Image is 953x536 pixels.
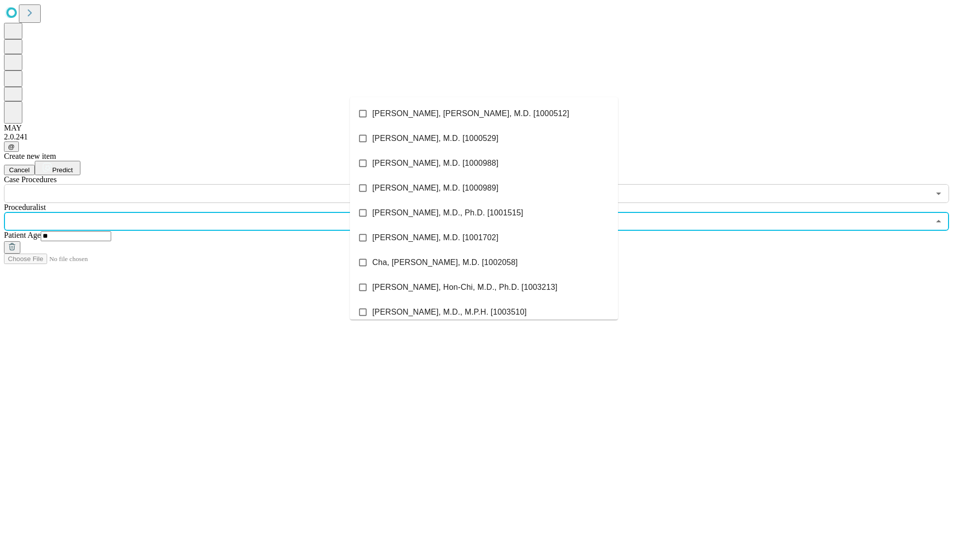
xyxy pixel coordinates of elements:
[4,165,35,175] button: Cancel
[35,161,80,175] button: Predict
[8,143,15,150] span: @
[372,182,498,194] span: [PERSON_NAME], M.D. [1000989]
[4,203,46,211] span: Proceduralist
[4,152,56,160] span: Create new item
[372,133,498,144] span: [PERSON_NAME], M.D. [1000529]
[932,214,946,228] button: Close
[4,175,57,184] span: Scheduled Procedure
[372,157,498,169] span: [PERSON_NAME], M.D. [1000988]
[372,232,498,244] span: [PERSON_NAME], M.D. [1001702]
[372,207,523,219] span: [PERSON_NAME], M.D., Ph.D. [1001515]
[372,108,569,120] span: [PERSON_NAME], [PERSON_NAME], M.D. [1000512]
[4,231,41,239] span: Patient Age
[372,306,527,318] span: [PERSON_NAME], M.D., M.P.H. [1003510]
[4,133,949,141] div: 2.0.241
[372,281,557,293] span: [PERSON_NAME], Hon-Chi, M.D., Ph.D. [1003213]
[4,124,949,133] div: MAY
[372,257,518,268] span: Cha, [PERSON_NAME], M.D. [1002058]
[9,166,30,174] span: Cancel
[932,187,946,201] button: Open
[52,166,72,174] span: Predict
[4,141,19,152] button: @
